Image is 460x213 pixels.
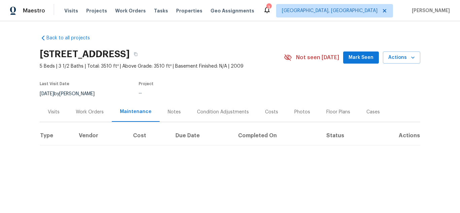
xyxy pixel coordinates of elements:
div: by [PERSON_NAME] [40,90,103,98]
span: Projects [86,7,107,14]
th: Status [321,127,372,145]
button: Copy Address [130,48,142,60]
span: Project [139,82,154,86]
a: Back to all projects [40,35,104,41]
span: Work Orders [115,7,146,14]
span: Actions [388,54,415,62]
div: Work Orders [76,109,104,115]
th: Due Date [170,127,233,145]
span: [DATE] [40,92,54,96]
th: Vendor [73,127,128,145]
div: Cases [366,109,380,115]
th: Cost [128,127,170,145]
button: Actions [383,51,420,64]
span: Geo Assignments [210,7,254,14]
div: Floor Plans [326,109,350,115]
div: Notes [168,109,181,115]
span: [GEOGRAPHIC_DATA], [GEOGRAPHIC_DATA] [282,7,377,14]
span: 5 Beds | 3 1/2 Baths | Total: 3510 ft² | Above Grade: 3510 ft² | Basement Finished: N/A | 2009 [40,63,284,70]
span: Mark Seen [349,54,373,62]
div: Photos [294,109,310,115]
span: Properties [176,7,202,14]
span: Last Visit Date [40,82,69,86]
button: Mark Seen [343,51,379,64]
div: 3 [266,4,271,11]
div: Visits [48,109,60,115]
span: [PERSON_NAME] [409,7,450,14]
span: Visits [64,7,78,14]
h2: [STREET_ADDRESS] [40,51,130,58]
div: Condition Adjustments [197,109,249,115]
span: Tasks [154,8,168,13]
div: Costs [265,109,278,115]
span: Maestro [23,7,45,14]
span: Not seen [DATE] [296,54,339,61]
th: Type [40,127,73,145]
div: ... [139,90,268,95]
div: Maintenance [120,108,152,115]
th: Actions [372,127,420,145]
th: Completed On [233,127,321,145]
